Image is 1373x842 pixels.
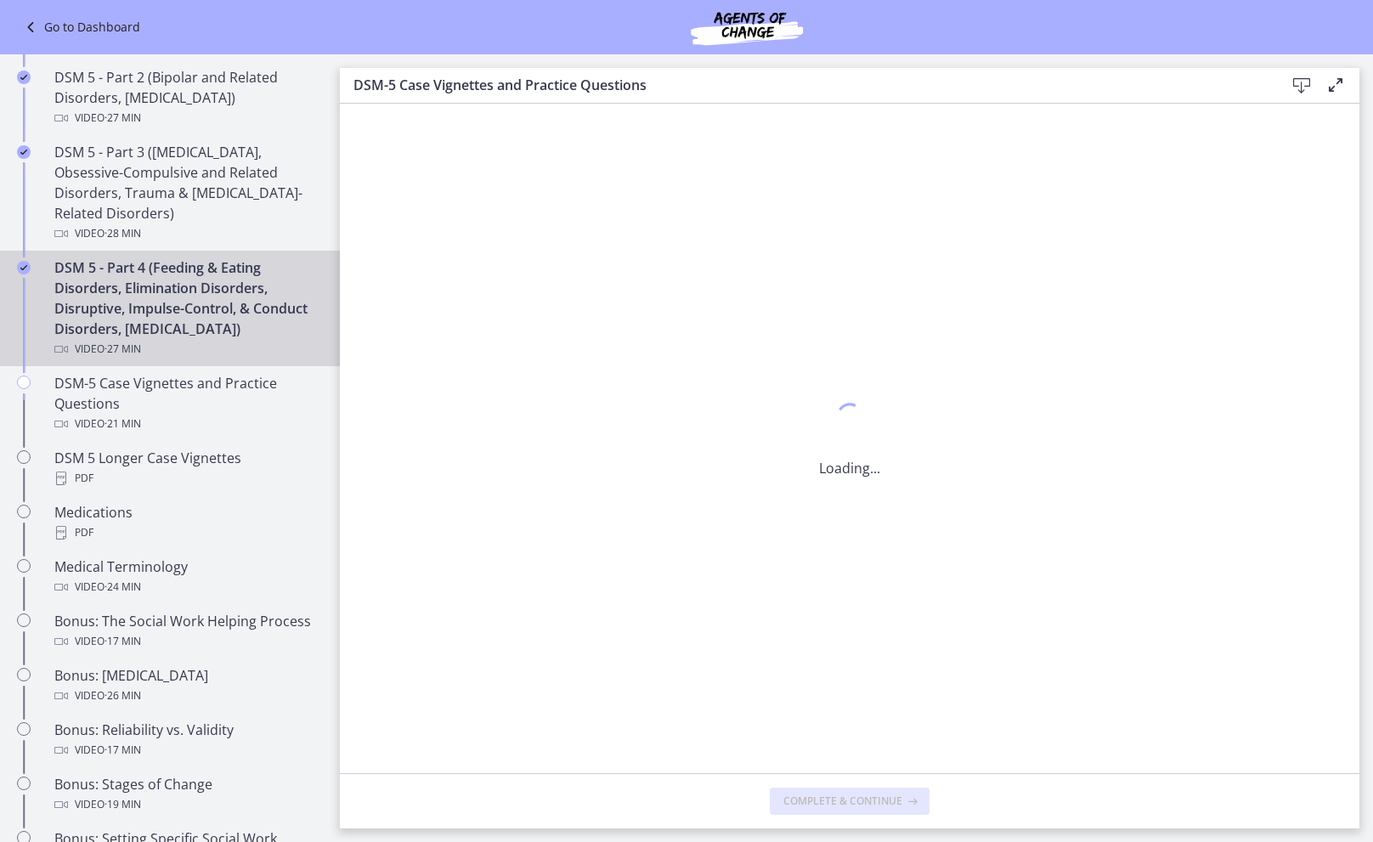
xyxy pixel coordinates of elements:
div: Video [54,414,319,434]
span: · 27 min [105,108,141,128]
div: PDF [54,468,319,489]
span: · 28 min [105,223,141,244]
div: Video [54,223,319,244]
span: · 17 min [105,740,141,760]
span: · 19 min [105,794,141,815]
div: DSM 5 - Part 4 (Feeding & Eating Disorders, Elimination Disorders, Disruptive, Impulse-Control, &... [54,257,319,359]
div: Bonus: Stages of Change [54,774,319,815]
div: Video [54,740,319,760]
span: · 27 min [105,339,141,359]
div: PDF [54,523,319,543]
div: Bonus: The Social Work Helping Process [54,611,319,652]
h3: DSM-5 Case Vignettes and Practice Questions [353,75,1257,95]
div: DSM 5 Longer Case Vignettes [54,448,319,489]
div: DSM-5 Case Vignettes and Practice Questions [54,373,319,434]
div: Bonus: [MEDICAL_DATA] [54,665,319,706]
span: · 21 min [105,414,141,434]
div: Video [54,631,319,652]
span: · 26 min [105,686,141,706]
div: Video [54,794,319,815]
div: Video [54,686,319,706]
button: Complete & continue [770,788,929,815]
div: Video [54,108,319,128]
span: Complete & continue [783,794,902,808]
img: Agents of Change [645,7,849,48]
div: 1 [819,398,880,438]
i: Completed [17,261,31,274]
div: Medical Terminology [54,557,319,597]
span: · 24 min [105,577,141,597]
i: Completed [17,71,31,84]
div: Medications [54,502,319,543]
div: Bonus: Reliability vs. Validity [54,720,319,760]
a: Go to Dashboard [20,17,140,37]
div: DSM 5 - Part 3 ([MEDICAL_DATA], Obsessive-Compulsive and Related Disorders, Trauma & [MEDICAL_DAT... [54,142,319,244]
div: DSM 5 - Part 2 (Bipolar and Related Disorders, [MEDICAL_DATA]) [54,67,319,128]
i: Completed [17,145,31,159]
p: Loading... [819,458,880,478]
div: Video [54,577,319,597]
span: · 17 min [105,631,141,652]
div: Video [54,339,319,359]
